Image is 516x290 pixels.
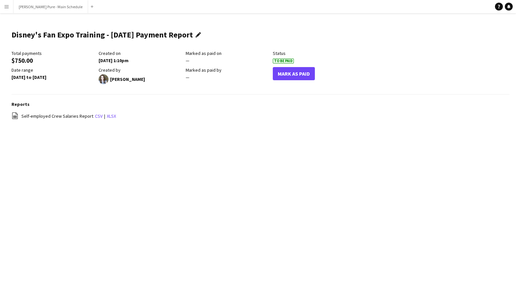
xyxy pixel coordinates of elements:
[186,67,270,73] div: Marked as paid by
[273,50,357,56] div: Status
[13,0,88,13] button: [PERSON_NAME] Pure - Main Schedule
[99,50,182,56] div: Created on
[99,58,182,63] div: [DATE] 1:10pm
[12,58,95,63] div: $750.00
[12,101,509,107] h3: Reports
[12,30,193,40] h1: Disney's Fan Expo Training - [DATE] Payment Report
[99,67,182,73] div: Created by
[21,113,93,119] span: Self-employed Crew Salaries Report
[12,74,95,80] div: [DATE] to [DATE]
[186,74,189,80] span: —
[99,74,182,84] div: [PERSON_NAME]
[12,50,95,56] div: Total payments
[186,50,270,56] div: Marked as paid on
[12,112,509,120] div: |
[12,67,95,73] div: Date range
[273,67,315,80] button: Mark As Paid
[95,113,103,119] a: csv
[273,59,294,63] span: To Be Paid
[107,113,116,119] a: xlsx
[186,58,189,63] span: —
